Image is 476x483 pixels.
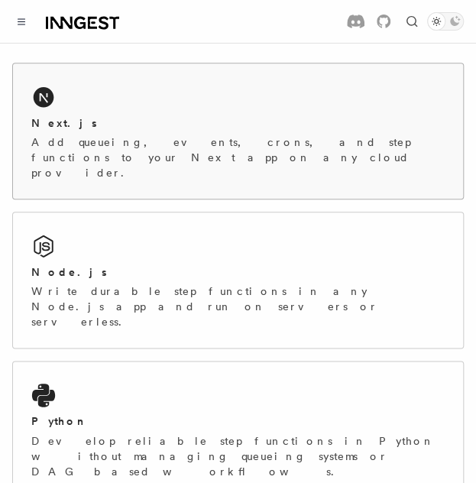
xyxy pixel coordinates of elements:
h2: Node.js [31,264,107,280]
p: Write durable step functions in any Node.js app and run on servers or serverless. [31,284,445,329]
h2: Next.js [31,115,97,131]
button: Find something... [403,12,421,31]
button: Toggle dark mode [427,12,464,31]
a: Next.jsAdd queueing, events, crons, and step functions to your Next app on any cloud provider. [12,63,464,199]
p: Develop reliable step functions in Python without managing queueing systems or DAG based workflows. [31,433,445,478]
a: Node.jsWrite durable step functions in any Node.js app and run on servers or serverless. [12,212,464,348]
p: Add queueing, events, crons, and step functions to your Next app on any cloud provider. [31,135,445,180]
h2: Python [31,413,88,429]
button: Toggle navigation [12,12,31,31]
